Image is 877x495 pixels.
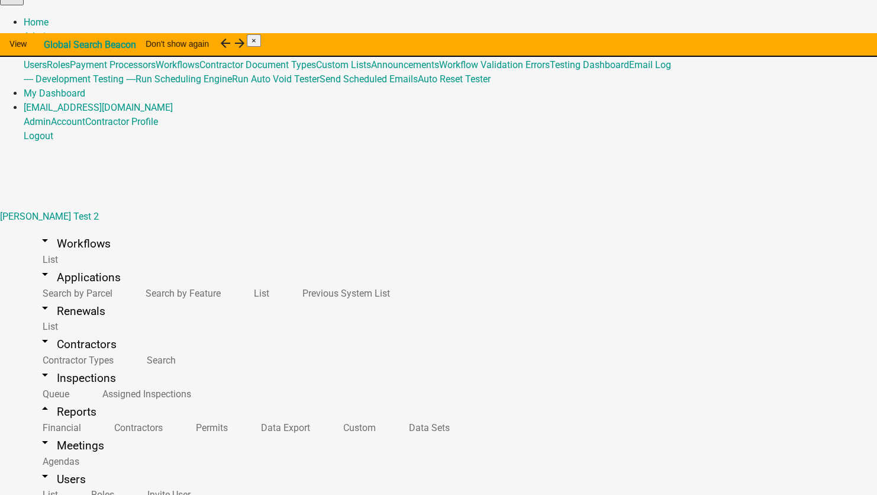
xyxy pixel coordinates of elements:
a: Queue [24,381,83,407]
strong: Global Search Beacon [44,39,136,50]
a: List [24,314,72,339]
a: Run Scheduling Engine [136,73,232,85]
a: Workflow Validation Errors [439,59,550,70]
a: Applications [24,263,135,291]
a: Previous System List [283,281,404,306]
a: Contractor Types [24,348,128,373]
a: My Dashboard [24,88,85,99]
a: Send Scheduled Emails [320,73,418,85]
a: Contractor Document Types [199,59,316,70]
a: Search [128,348,190,373]
div: Global [24,58,868,86]
a: Financial [24,415,95,441]
a: Testing Dashboard [550,59,629,70]
a: List [235,281,283,306]
a: Assigned Inspections [83,381,205,407]
a: Permits [177,415,242,441]
a: Users [24,59,47,70]
a: [EMAIL_ADDRESS][DOMAIN_NAME] [24,102,173,113]
a: Search by Parcel [24,281,127,306]
i: arrow_drop_down [38,267,52,281]
i: arrow_drop_down [38,469,52,483]
i: arrow_drop_down [38,368,52,382]
a: Logout [24,130,53,142]
a: Workflows [24,230,125,258]
a: Meetings [24,432,118,459]
i: arrow_drop_down [38,233,52,247]
a: Email Log [629,59,671,70]
a: List [24,247,72,272]
i: arrow_forward [233,36,247,50]
a: Agendas [24,449,93,474]
a: Users [24,465,100,493]
i: arrow_drop_up [38,401,52,416]
i: arrow_drop_down [38,301,52,315]
a: ---- Development Testing ---- [24,73,136,85]
a: Announcements [371,59,439,70]
a: Workflows [156,59,199,70]
a: Contractor Profile [85,116,158,127]
a: Inspections [24,364,130,392]
a: Run Auto Void Tester [232,73,320,85]
a: Home [24,17,49,28]
a: Admin [24,31,51,42]
a: Contractors [24,330,131,358]
a: Account [51,116,85,127]
a: Admin [24,116,51,127]
span: × [252,36,256,45]
a: Renewals [24,297,120,325]
a: Roles [47,59,70,70]
button: Close [247,34,261,47]
a: Data Sets [390,415,464,441]
a: Contractors [95,415,177,441]
div: [EMAIL_ADDRESS][DOMAIN_NAME] [24,115,868,143]
a: Reports [24,398,111,426]
a: Payment Processors [70,59,156,70]
a: Custom Lists [316,59,371,70]
i: arrow_drop_down [38,435,52,449]
i: arrow_drop_down [38,334,52,348]
a: Auto Reset Tester [418,73,491,85]
a: Search by Feature [127,281,235,306]
button: Don't show again [136,33,218,54]
a: Data Export [242,415,324,441]
a: Custom [324,415,390,441]
i: arrow_back [218,36,233,50]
